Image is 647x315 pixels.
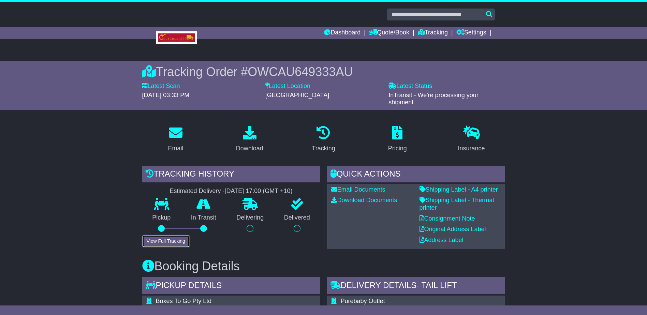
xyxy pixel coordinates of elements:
div: Email [168,144,183,153]
label: Latest Location [265,82,310,90]
div: Download [236,144,263,153]
a: Pricing [384,123,411,155]
div: Pickup Details [142,277,320,296]
a: Tracking [307,123,339,155]
a: Shipping Label - A4 printer [420,186,498,193]
div: Tracking Order # [142,64,505,79]
span: [DATE] 03:33 PM [142,92,190,99]
span: Purebaby Outlet [341,298,385,304]
a: Settings [456,27,486,39]
span: - Tail Lift [416,281,457,290]
a: Consignment Note [420,215,475,222]
span: [GEOGRAPHIC_DATA] [265,92,329,99]
a: Quote/Book [369,27,409,39]
h3: Booking Details [142,259,505,273]
a: Email [163,123,188,155]
div: [DATE] 17:00 (GMT +10) [225,187,293,195]
label: Latest Status [388,82,432,90]
a: Tracking [418,27,448,39]
p: Delivering [226,214,274,222]
span: Boxes To Go Pty Ltd [156,298,212,304]
div: Tracking [312,144,335,153]
p: In Transit [181,214,226,222]
button: View Full Tracking [142,235,190,247]
div: Insurance [458,144,485,153]
a: Download [232,123,268,155]
a: Original Address Label [420,226,486,232]
a: Insurance [454,123,489,155]
a: Shipping Label - Thermal printer [420,197,494,211]
a: Address Label [420,237,464,243]
span: InTransit - We're processing your shipment [388,92,479,106]
a: Email Documents [331,186,385,193]
div: Delivery Details [327,277,505,296]
p: Delivered [274,214,320,222]
p: Pickup [142,214,181,222]
span: OWCAU649333AU [248,65,353,79]
label: Latest Scan [142,82,180,90]
div: Tracking history [142,166,320,184]
div: Quick Actions [327,166,505,184]
div: Estimated Delivery - [142,187,320,195]
a: Dashboard [324,27,361,39]
div: Pricing [388,144,407,153]
a: Download Documents [331,197,397,204]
